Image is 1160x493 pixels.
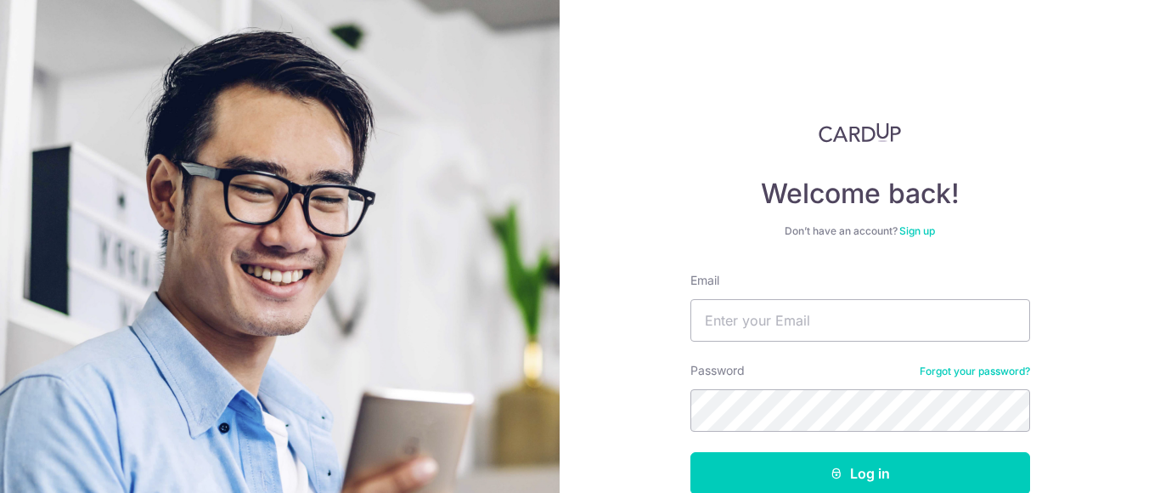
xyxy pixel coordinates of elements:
[899,224,935,237] a: Sign up
[819,122,902,143] img: CardUp Logo
[690,362,745,379] label: Password
[920,365,1030,378] a: Forgot your password?
[690,224,1030,238] div: Don’t have an account?
[690,272,719,289] label: Email
[690,177,1030,211] h4: Welcome back!
[690,299,1030,342] input: Enter your Email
